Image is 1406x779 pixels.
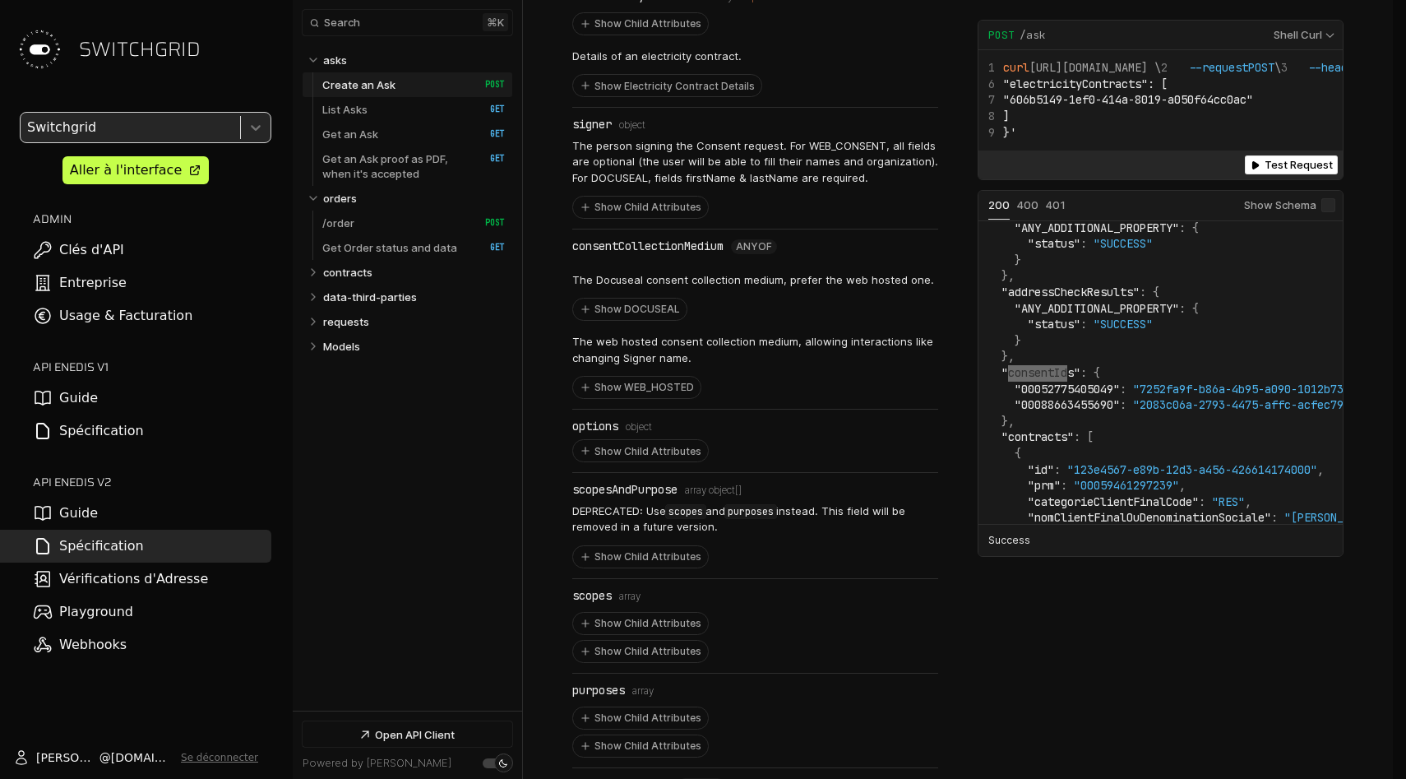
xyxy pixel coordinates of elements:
[1067,462,1317,477] span: "123e4567-e89b-12d3-a456-426614174000"
[1080,317,1087,332] span: :
[303,757,451,769] a: Powered by [PERSON_NAME]
[1087,430,1094,445] span: [
[1015,220,1179,235] span: "ANY_ADDITIONAL_PROPERTY"
[1284,511,1383,526] span: "[PERSON_NAME]"
[1080,365,1087,380] span: :
[322,211,505,235] a: /order POST
[988,533,1030,548] p: Success
[573,735,708,757] button: Show Child Attributes
[1094,237,1153,252] span: "SUCCESS"
[293,40,522,711] nav: Table of contents for Api
[36,749,99,766] span: [PERSON_NAME]
[13,23,66,76] img: Switchgrid Logo
[978,190,1344,557] div: Example Responses
[70,160,182,180] div: Aller à l'interface
[473,79,505,90] span: POST
[1094,317,1153,332] span: "SUCCESS"
[322,72,505,97] a: Create an Ask POST
[619,119,645,131] span: object
[1074,430,1080,445] span: :
[322,97,505,122] a: List Asks GET
[323,334,506,359] a: Models
[572,138,938,187] p: The person signing the Consent request. For WEB_CONSENT, all fields are optional (the user will b...
[473,217,505,229] span: POST
[988,28,1015,43] span: POST
[1245,494,1251,509] span: ,
[1192,220,1199,235] span: {
[1133,382,1383,396] span: "7252fa9f-b86a-4b95-a090-1012b730004c"
[1001,285,1140,299] span: "addressCheckResults"
[1061,478,1067,493] span: :
[111,749,174,766] span: [DOMAIN_NAME]
[323,290,417,304] p: data-third-parties
[473,128,505,140] span: GET
[473,153,505,165] span: GET
[322,235,505,260] a: Get Order status and data GET
[731,239,777,254] div: anyOf
[1001,414,1008,429] span: }
[322,77,395,92] p: Create an Ask
[1120,382,1126,396] span: :
[573,707,708,729] button: Show Child Attributes
[1189,61,1274,76] span: --request
[573,13,708,35] button: Show Child Attributes
[988,61,1161,76] span: [URL][DOMAIN_NAME] \
[1271,511,1278,526] span: :
[725,505,776,518] code: purposes
[1245,156,1338,175] button: Test Request
[1192,301,1199,316] span: {
[573,299,687,320] button: Show DOCUSEAL
[1179,478,1186,493] span: ,
[1008,414,1015,429] span: ,
[322,122,505,146] a: Get an Ask GET
[323,260,506,285] a: contracts
[1248,61,1274,76] span: POST
[1001,365,1080,380] span: "consentIds"
[79,36,201,63] span: SWITCHGRID
[573,377,701,398] button: Show WEB_HOSTED
[323,48,506,72] a: asks
[1028,317,1080,332] span: "status"
[1046,198,1066,211] span: 401
[323,265,372,280] p: contracts
[323,309,506,334] a: requests
[181,751,258,764] button: Se déconnecter
[1179,220,1186,235] span: :
[323,53,347,67] p: asks
[572,483,678,496] div: scopesAndPurpose
[1020,28,1046,43] span: /ask
[572,272,934,289] p: The Docuseal consent collection medium, prefer the web hosted one.
[1001,350,1008,364] span: }
[323,339,360,354] p: Models
[572,49,762,65] p: Details of an electricity contract.
[1317,462,1324,477] span: ,
[473,242,505,253] span: GET
[1179,301,1186,316] span: :
[322,216,354,230] p: /order
[1054,462,1061,477] span: :
[1199,494,1205,509] span: :
[1028,237,1080,252] span: "status"
[498,758,508,768] div: Set light mode
[1133,397,1383,412] span: "2083c06a-2793-4475-affc-acfec79d4225"
[573,613,708,634] button: Show Child Attributes
[1028,478,1061,493] span: "prm"
[1001,269,1008,284] span: }
[1003,125,1016,140] span: }'
[322,151,468,181] p: Get an Ask proof as PDF, when it's accepted
[573,197,708,218] button: Show Child Attributes
[323,191,357,206] p: orders
[573,440,708,461] button: Show Child Attributes
[1028,462,1054,477] span: "id"
[1015,301,1179,316] span: "ANY_ADDITIONAL_PROPERTY"
[1140,285,1146,299] span: :
[1015,333,1021,348] span: }
[1015,446,1021,461] span: {
[1244,191,1335,220] label: Show Schema
[33,359,271,375] h2: API ENEDIS v1
[1028,494,1199,509] span: "categorieClientFinalCode"
[322,102,368,117] p: List Asks
[572,118,612,131] div: signer
[619,591,641,602] span: array
[1015,253,1021,267] span: }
